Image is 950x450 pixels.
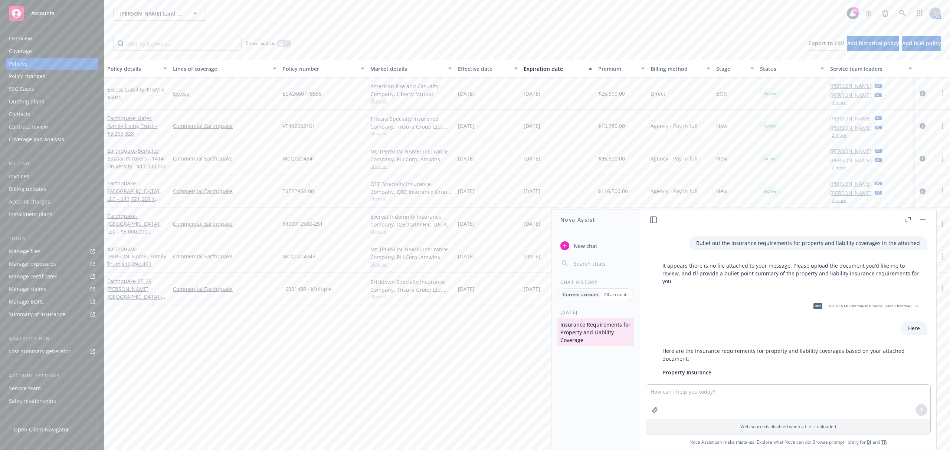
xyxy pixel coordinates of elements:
[282,90,322,97] span: ECA2660778558
[595,60,648,77] button: Premium
[938,219,947,228] a: more
[6,395,98,407] a: Sales relationships
[938,89,947,98] a: more
[370,130,452,137] span: Show all
[6,345,98,357] a: Loss summary generator
[370,196,452,202] span: Show all
[918,154,927,163] a: circleInformation
[113,36,242,51] input: Filter by keyword...
[651,90,665,97] span: Direct
[809,40,844,47] span: Export to CSV
[107,245,166,268] span: - [PERSON_NAME] Family Trust $10,894,463
[651,187,698,195] span: Agency - Pay in full
[282,187,314,195] span: ESE22954-00
[881,439,887,445] a: TR
[598,155,625,162] span: $95,500.00
[370,98,452,104] span: Show all
[560,216,595,224] h1: Nova Assist
[830,82,872,90] a: [PERSON_NAME]
[107,310,163,341] a: Earthquake
[370,115,452,130] div: Trisura Specialty Insurance Company, Trisura Group Ltd., Amwins
[651,122,698,130] span: Agency - Pay in full
[938,252,947,261] a: more
[6,160,98,168] div: Billing
[908,324,920,332] p: Here
[524,220,540,228] span: [DATE]
[6,58,98,70] a: Policies
[107,212,161,243] a: Earthquake
[551,309,640,315] div: [DATE]
[830,124,872,132] a: [PERSON_NAME]
[173,90,276,97] a: Excess
[716,155,727,162] span: New
[662,262,920,285] p: It appears there is no file attached to your message. Please upload the document you’d like me to...
[370,82,452,98] div: American Fire and Casualty Company, Liberty Mutual
[9,58,27,70] div: Policies
[458,122,475,130] span: [DATE]
[813,303,822,309] span: pdf
[282,285,332,293] span: 16001488 / Multiple
[14,426,69,433] span: Open Client Navigator
[524,285,540,293] span: [DATE]
[918,122,927,130] a: circleInformation
[9,45,32,57] div: Coverage
[524,90,540,97] span: [DATE]
[662,347,920,363] p: Here are the insurance requirements for property and liability coverages based on your attached d...
[524,65,584,73] div: Expiration date
[458,65,510,73] div: Effective date
[6,271,98,282] a: Manage certificates
[458,187,475,195] span: [DATE]
[521,60,595,77] button: Expiration date
[598,65,637,73] div: Premium
[895,6,910,21] a: Search
[6,208,98,220] a: Installment plans
[9,133,64,145] div: Coverage gap analysis
[9,208,52,220] div: Installment plans
[455,60,521,77] button: Effective date
[107,147,167,170] a: Earthquake
[370,65,444,73] div: Market details
[370,163,452,169] span: Show all
[282,252,315,260] span: MCQ0204343
[9,296,44,308] div: Manage BORs
[6,183,98,195] a: Billing updates
[832,198,846,203] button: 2 more
[107,310,167,341] span: - 25-26 [PERSON_NAME][GEOGRAPHIC_DATA] - $10,000,000 Primary
[689,434,887,450] span: Nova Assist can make mistakes. Explore what Nova can do: Browse prompt library for and
[557,239,634,252] button: New chat
[107,180,161,210] a: Earthquake
[829,304,926,308] span: NJHMFA Multifamily Insurance Specs Effective 6_12_25.pdf
[563,291,599,298] p: Current account
[107,115,157,137] span: - Gates Family Living Trust - $3,263,328
[107,278,163,308] a: Earthquake
[6,372,98,380] div: Account settings
[716,65,746,73] div: Stage
[370,245,452,261] div: Mt. [PERSON_NAME] Insurance Company, RLI Corp, Amwins
[279,60,367,77] button: Policy number
[6,83,98,95] a: SSC Cases
[6,408,98,420] a: Related accounts
[763,155,778,162] span: Active
[9,395,56,407] div: Sales relationships
[651,423,926,430] p: Web search is disabled when a file is uploaded
[809,297,927,315] div: pdfNJHMFA Multifamily Insurance Specs Effective 6_12_25.pdf
[604,291,629,298] p: All accounts
[827,60,915,77] button: Service team leaders
[847,40,899,47] span: Add historical policy
[6,308,98,320] a: Summary of insurance
[370,228,452,235] span: Show all
[282,65,356,73] div: Policy number
[370,261,452,267] span: Show all
[902,40,941,47] span: Add BOR policy
[760,65,816,73] div: Status
[861,6,876,21] a: Stop snowing
[173,187,276,195] a: Commercial Earthquake
[6,96,98,107] a: Quoting plans
[6,121,98,133] a: Contract review
[370,294,452,300] span: Show all
[9,258,56,270] div: Manage exposures
[107,278,167,308] span: - 25-26 [PERSON_NAME][GEOGRAPHIC_DATA] - $40,690,697 x $10M
[938,154,947,163] a: more
[370,311,452,326] div: [PERSON_NAME] Excess and Surplus Insurance, Inc., [PERSON_NAME] Group, Amwins
[651,155,698,162] span: Agency - Pay in full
